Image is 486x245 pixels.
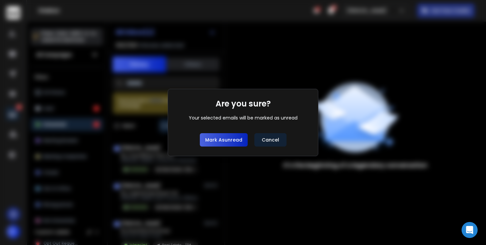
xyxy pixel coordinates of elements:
[216,98,271,109] h1: Are you sure?
[189,114,298,121] div: Your selected emails will be marked as unread
[462,222,478,238] div: Open Intercom Messenger
[205,137,242,143] p: Mark as unread
[254,133,287,147] button: Cancel
[200,133,248,147] button: Mark asunread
